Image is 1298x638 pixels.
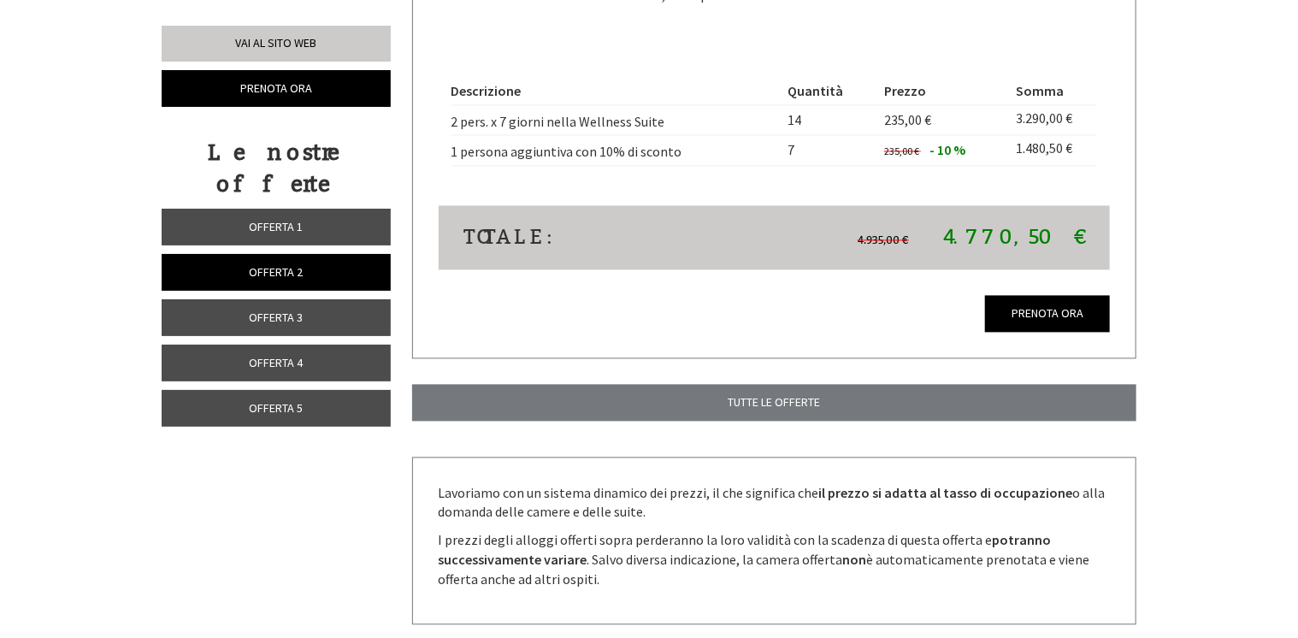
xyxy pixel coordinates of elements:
[782,105,877,136] td: 14
[162,26,391,62] a: Vai al sito web
[819,485,1073,502] strong: il prezzo si adatta al tasso di occupazione
[782,136,877,167] td: 7
[439,531,1111,590] p: I prezzi degli alloggi offerti sopra perderanno la loro validità con la scadenza di questa offert...
[451,136,782,167] td: 1 persona aggiuntiva con 10% di sconto
[782,79,877,105] th: Quantità
[943,225,1084,250] span: 4.770,50 €
[877,79,1009,105] th: Prezzo
[843,552,867,569] strong: non
[1009,79,1097,105] th: Somma
[439,552,587,569] strong: successivamente variare
[250,310,304,325] span: Offerta 3
[929,142,965,159] span: - 10 %
[250,400,304,416] span: Offerta 5
[993,532,1052,549] strong: potranno
[250,355,304,370] span: Offerta 4
[884,145,919,158] span: 235,00 €
[412,385,1137,422] a: TUTTE LE OFFERTE
[858,234,909,247] span: 4.935,00 €
[985,296,1110,333] a: Prenota ora
[451,223,775,252] div: Totale:
[884,112,931,129] span: 235,00 €
[1009,136,1097,167] td: 1.480,50 €
[162,137,386,200] div: Le nostre offerte
[250,219,304,234] span: Offerta 1
[439,484,1111,523] p: Lavoriamo con un sistema dinamico dei prezzi, il che significa che o alla domanda delle camere e ...
[1009,105,1097,136] td: 3.290,00 €
[250,264,304,280] span: Offerta 2
[162,70,391,107] a: Prenota ora
[451,79,782,105] th: Descrizione
[451,105,782,136] td: 2 pers. x 7 giorni nella Wellness Suite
